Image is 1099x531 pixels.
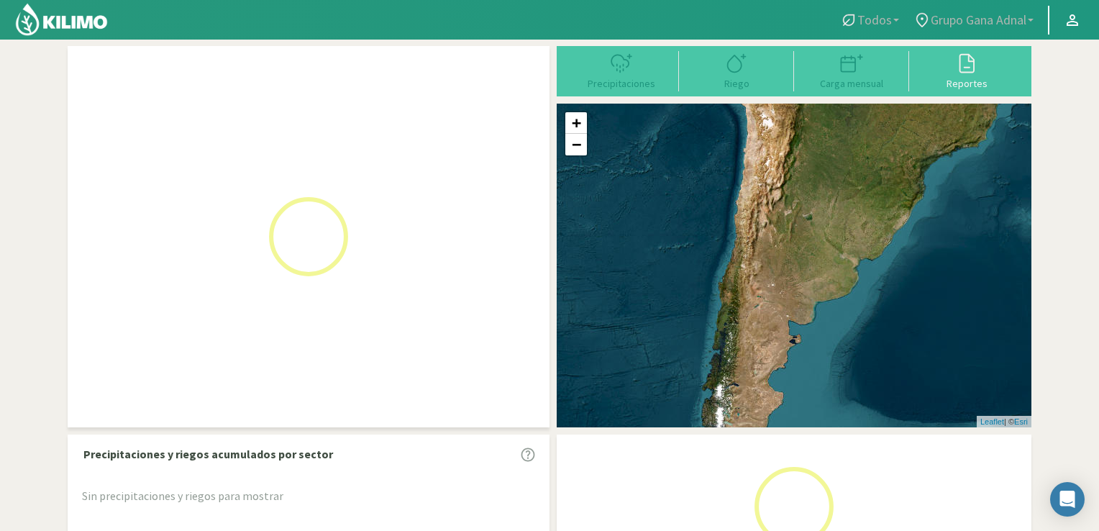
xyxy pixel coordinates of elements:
img: Loading... [237,165,380,309]
span: Grupo Gana Adnal [931,12,1026,27]
p: Precipitaciones y riegos acumulados por sector [83,445,333,463]
h5: Sin precipitaciones y riegos para mostrar [82,490,535,503]
div: | © [977,416,1031,428]
span: Todos [857,12,892,27]
div: Precipitaciones [568,78,675,88]
button: Reportes [909,51,1024,89]
img: Kilimo [14,2,109,37]
button: Riego [679,51,794,89]
a: Zoom out [565,134,587,155]
div: Open Intercom Messenger [1050,482,1085,517]
button: Carga mensual [794,51,909,89]
button: Precipitaciones [564,51,679,89]
div: Riego [683,78,790,88]
div: Carga mensual [798,78,905,88]
div: Reportes [913,78,1020,88]
a: Zoom in [565,112,587,134]
a: Esri [1014,417,1028,426]
a: Leaflet [980,417,1004,426]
